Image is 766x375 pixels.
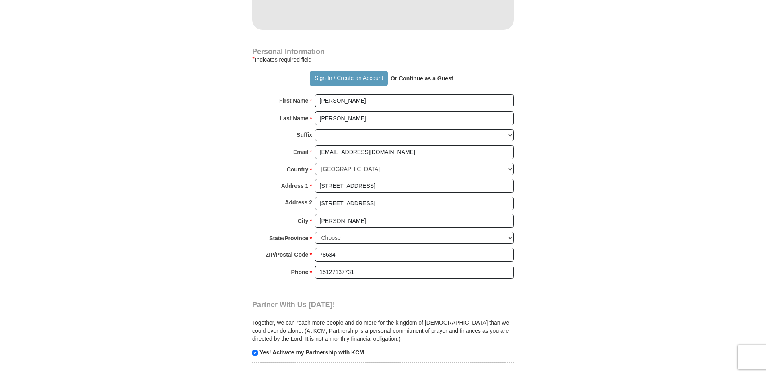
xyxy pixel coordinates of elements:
strong: Or Continue as a Guest [391,75,453,82]
strong: Yes! Activate my Partnership with KCM [259,349,364,356]
p: Together, we can reach more people and do more for the kingdom of [DEMOGRAPHIC_DATA] than we coul... [252,319,514,343]
h4: Personal Information [252,48,514,55]
strong: City [298,215,308,227]
strong: Phone [291,266,309,278]
strong: First Name [279,95,308,106]
strong: Email [293,146,308,158]
strong: State/Province [269,233,308,244]
button: Sign In / Create an Account [310,71,387,86]
div: Indicates required field [252,55,514,64]
strong: Address 2 [285,197,312,208]
strong: Address 1 [281,180,309,192]
strong: Last Name [280,113,309,124]
strong: ZIP/Postal Code [266,249,309,260]
strong: Suffix [297,129,312,140]
span: Partner With Us [DATE]! [252,301,335,309]
strong: Country [287,164,309,175]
